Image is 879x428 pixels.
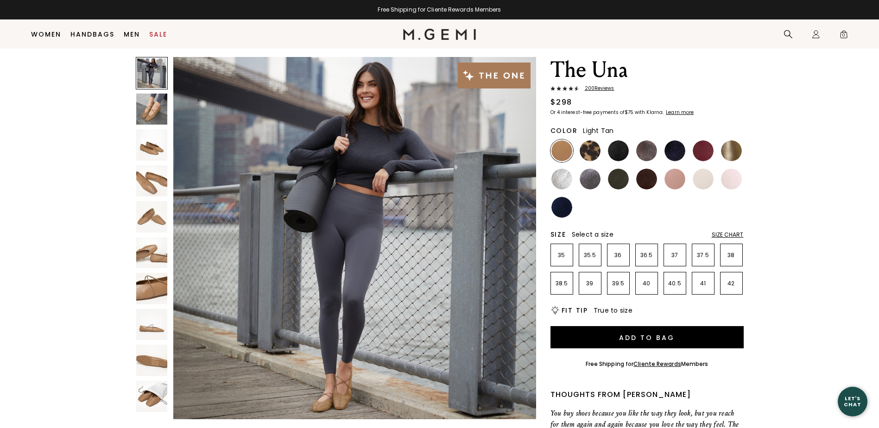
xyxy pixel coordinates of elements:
[550,389,744,400] div: Thoughts from [PERSON_NAME]
[693,169,714,189] img: Ecru
[551,140,572,161] img: Light Tan
[136,165,168,197] img: The Una
[586,360,708,368] div: Free Shipping for Members
[635,109,665,116] klarna-placement-style-body: with Klarna
[664,252,686,259] p: 37
[136,94,168,125] img: The Una
[693,140,714,161] img: Burgundy
[579,280,601,287] p: 39
[607,280,629,287] p: 39.5
[572,230,613,239] span: Select a size
[721,252,742,259] p: 38
[594,306,632,315] span: True to size
[550,57,744,83] h1: The Una
[664,169,685,189] img: Antique Rose
[636,169,657,189] img: Chocolate
[580,169,601,189] img: Gunmetal
[636,280,658,287] p: 40
[550,127,578,134] h2: Color
[583,126,613,135] span: Light Tan
[550,109,625,116] klarna-placement-style-body: Or 4 interest-free payments of
[136,201,168,233] img: The Una
[712,231,744,239] div: Size Chart
[579,252,601,259] p: 35.5
[551,252,573,259] p: 35
[666,109,694,116] klarna-placement-style-cta: Learn more
[31,31,61,38] a: Women
[633,360,681,368] a: Cliente Rewards
[580,140,601,161] img: Leopard Print
[550,231,566,238] h2: Size
[550,86,744,93] a: 200Reviews
[550,326,744,348] button: Add to Bag
[579,86,614,91] span: 200 Review s
[636,140,657,161] img: Cocoa
[136,309,168,340] img: The Una
[562,307,588,314] h2: Fit Tip
[721,280,742,287] p: 42
[70,31,114,38] a: Handbags
[838,396,867,407] div: Let's Chat
[403,29,476,40] img: M.Gemi
[692,252,714,259] p: 37.5
[636,252,658,259] p: 36.5
[124,31,140,38] a: Men
[551,197,572,218] img: Navy
[173,57,536,419] img: The Una
[550,97,572,108] div: $298
[721,169,742,189] img: Ballerina Pink
[136,129,168,161] img: The Una
[458,63,530,88] img: The One tag
[608,140,629,161] img: Black
[839,31,848,41] span: 0
[551,169,572,189] img: Silver
[721,140,742,161] img: Gold
[136,381,168,412] img: The Una
[149,31,167,38] a: Sale
[608,169,629,189] img: Military
[664,140,685,161] img: Midnight Blue
[551,280,573,287] p: 38.5
[692,280,714,287] p: 41
[664,280,686,287] p: 40.5
[607,252,629,259] p: 36
[136,273,168,304] img: The Una
[136,345,168,376] img: The Una
[136,237,168,269] img: The Una
[665,110,694,115] a: Learn more
[625,109,633,116] klarna-placement-style-amount: $75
